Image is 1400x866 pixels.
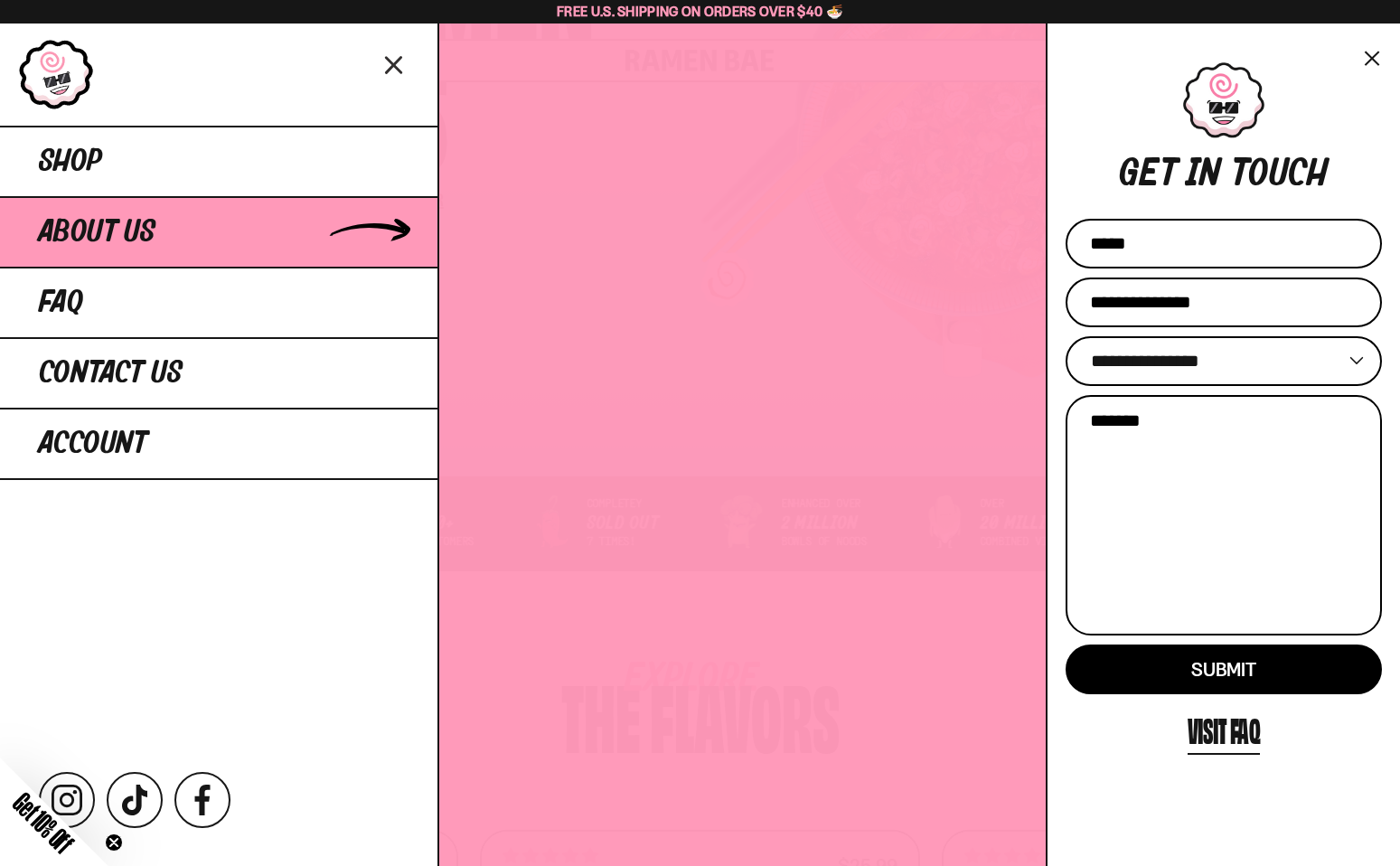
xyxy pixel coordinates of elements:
button: Submit [1066,645,1382,694]
span: Get 10% Off [8,787,79,858]
span: About Us [39,216,155,249]
div: in [1187,156,1221,197]
button: Close teaser [105,833,123,852]
span: Contact Us [39,357,183,390]
button: Close menu [1361,44,1382,71]
span: Shop [39,146,102,178]
span: Submit [1191,658,1255,681]
div: Get [1119,156,1177,197]
span: Free U.S. Shipping on Orders over $40 🍜 [557,3,843,20]
div: touch [1231,156,1329,197]
button: Close menu [379,48,410,80]
span: FAQ [39,287,83,319]
span: Account [39,428,147,460]
a: Visit FAQ [1188,703,1261,756]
